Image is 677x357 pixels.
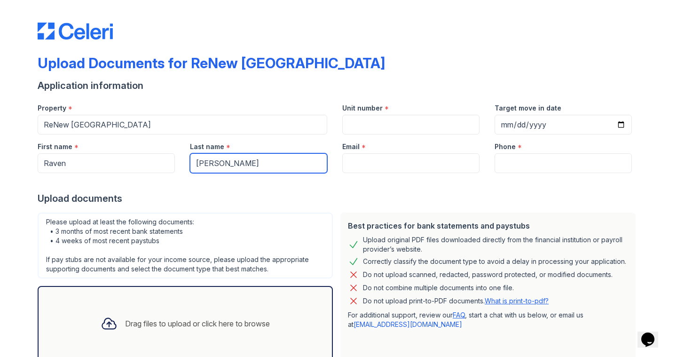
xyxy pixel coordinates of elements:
[363,256,626,267] div: Correctly classify the document type to avoid a delay in processing your application.
[38,55,385,71] div: Upload Documents for ReNew [GEOGRAPHIC_DATA]
[342,103,383,113] label: Unit number
[363,235,628,254] div: Upload original PDF files downloaded directly from the financial institution or payroll provider’...
[485,297,549,305] a: What is print-to-pdf?
[363,282,514,294] div: Do not combine multiple documents into one file.
[348,310,628,329] p: For additional support, review our , start a chat with us below, or email us at
[190,142,224,151] label: Last name
[363,296,549,306] p: Do not upload print-to-PDF documents.
[38,213,333,278] div: Please upload at least the following documents: • 3 months of most recent bank statements • 4 wee...
[453,311,465,319] a: FAQ
[38,192,639,205] div: Upload documents
[38,142,72,151] label: First name
[38,23,113,40] img: CE_Logo_Blue-a8612792a0a2168367f1c8372b55b34899dd931a85d93a1a3d3e32e68fde9ad4.png
[354,320,462,328] a: [EMAIL_ADDRESS][DOMAIN_NAME]
[363,269,613,280] div: Do not upload scanned, redacted, password protected, or modified documents.
[38,79,639,92] div: Application information
[125,318,270,329] div: Drag files to upload or click here to browse
[348,220,628,231] div: Best practices for bank statements and paystubs
[495,142,516,151] label: Phone
[342,142,360,151] label: Email
[495,103,561,113] label: Target move in date
[38,103,66,113] label: Property
[638,319,668,348] iframe: chat widget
